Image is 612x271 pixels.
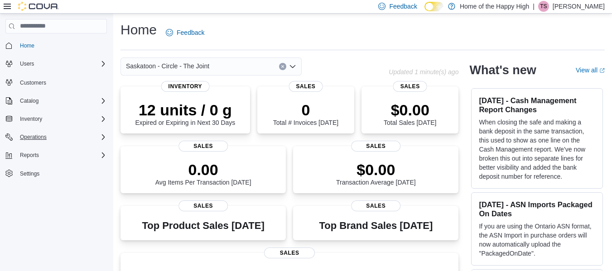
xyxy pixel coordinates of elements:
span: Reports [16,150,107,161]
svg: External link [599,68,605,73]
button: Inventory [2,113,111,125]
button: Reports [2,149,111,162]
div: Total # Invoices [DATE] [273,101,338,126]
a: Customers [16,77,50,88]
button: Operations [16,132,50,143]
span: Inventory [16,114,107,124]
div: Avg Items Per Transaction [DATE] [155,161,251,186]
p: $0.00 [336,161,416,179]
span: Sales [393,81,427,92]
span: Settings [16,168,107,179]
a: Home [16,40,38,51]
h2: What's new [469,63,536,77]
p: 12 units / 0 g [135,101,235,119]
p: | [533,1,535,12]
span: Customers [20,79,46,86]
span: Inventory [20,115,42,123]
button: Users [16,58,38,69]
a: Settings [16,168,43,179]
span: Sales [264,247,315,258]
p: Home of the Happy High [460,1,529,12]
p: [PERSON_NAME] [553,1,605,12]
p: Updated 1 minute(s) ago [389,68,458,76]
button: Users [2,57,111,70]
button: Operations [2,131,111,143]
span: Sales [289,81,323,92]
p: 0.00 [155,161,251,179]
span: Sales [351,141,401,152]
span: Catalog [16,95,107,106]
button: Open list of options [289,63,296,70]
span: Operations [20,133,47,141]
button: Settings [2,167,111,180]
button: Catalog [2,95,111,107]
p: When closing the safe and making a bank deposit in the same transaction, this used to show as one... [479,118,595,181]
p: If you are using the Ontario ASN format, the ASN Import in purchase orders will now automatically... [479,222,595,258]
span: Sales [178,200,228,211]
h3: Top Brand Sales [DATE] [319,220,433,231]
span: Feedback [389,2,417,11]
div: Total Sales [DATE] [384,101,436,126]
h3: [DATE] - Cash Management Report Changes [479,96,595,114]
div: Transaction Average [DATE] [336,161,416,186]
nav: Complex example [5,35,107,204]
span: Inventory [161,81,210,92]
a: Feedback [162,24,208,42]
button: Reports [16,150,43,161]
span: Saskatoon - Circle - The Joint [126,61,209,71]
span: Customers [16,76,107,88]
span: Users [20,60,34,67]
span: Settings [20,170,39,177]
button: Home [2,39,111,52]
span: Catalog [20,97,39,105]
h3: [DATE] - ASN Imports Packaged On Dates [479,200,595,218]
span: Users [16,58,107,69]
button: Inventory [16,114,46,124]
p: $0.00 [384,101,436,119]
span: TS [540,1,547,12]
span: Operations [16,132,107,143]
span: Sales [178,141,228,152]
span: Sales [351,200,401,211]
h1: Home [120,21,157,39]
span: Reports [20,152,39,159]
h3: Top Product Sales [DATE] [142,220,264,231]
img: Cova [18,2,59,11]
button: Catalog [16,95,42,106]
a: View allExternal link [576,67,605,74]
input: Dark Mode [424,2,443,11]
span: Home [20,42,34,49]
span: Feedback [177,28,204,37]
div: Teresa Sittler [538,1,549,12]
button: Clear input [279,63,286,70]
span: Dark Mode [424,11,425,12]
span: Home [16,40,107,51]
button: Customers [2,76,111,89]
p: 0 [273,101,338,119]
div: Expired or Expiring in Next 30 Days [135,101,235,126]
